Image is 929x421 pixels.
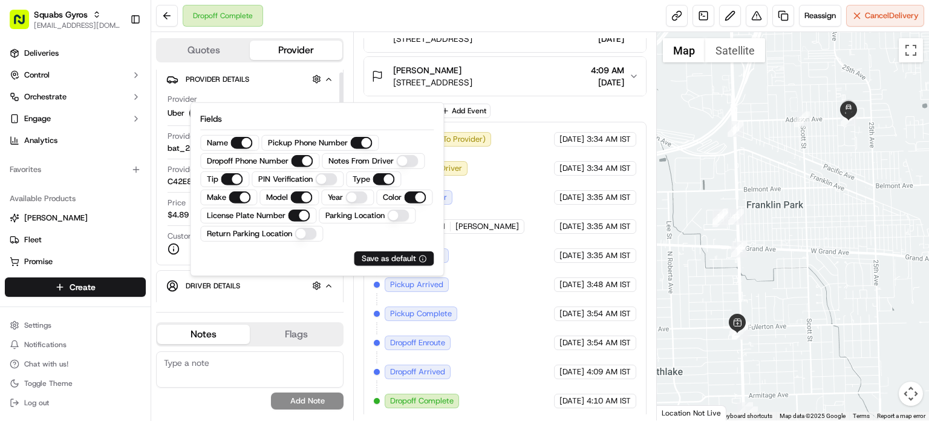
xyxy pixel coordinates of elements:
[732,323,748,339] div: 9
[206,119,220,133] button: Start new chat
[731,242,747,257] div: 12
[559,163,584,174] span: [DATE]
[120,300,146,309] span: Pylon
[705,38,765,62] button: Show satellite imagery
[186,75,249,84] span: Provider Details
[168,210,189,220] span: $4.89
[559,192,584,203] span: [DATE]
[780,413,846,419] span: Map data ©2025 Google
[34,21,120,30] button: [EMAIL_ADDRESS][DOMAIN_NAME]
[5,394,146,411] button: Log out
[157,325,250,344] button: Notes
[591,76,624,88] span: [DATE]
[865,10,919,21] span: Cancel Delivery
[24,270,93,282] span: Knowledge Base
[54,127,166,137] div: We're available if you need us!
[168,143,290,154] span: bat_2mZyeqVhVEGAUb7fS155fQ
[85,299,146,309] a: Powered byPylon
[186,281,240,291] span: Driver Details
[559,221,584,232] span: [DATE]
[804,10,836,21] span: Reassign
[720,412,772,420] button: Keyboard shortcuts
[354,251,434,266] button: Save as default
[657,405,726,420] div: Location Not Live
[362,253,426,264] button: Save as default
[559,396,584,406] span: [DATE]
[24,113,51,124] span: Engage
[841,110,856,126] div: 18
[728,121,743,137] div: 16
[591,33,624,45] span: [DATE]
[5,189,146,208] div: Available Products
[559,134,584,145] span: [DATE]
[393,33,522,45] span: [STREET_ADDRESS]
[70,281,96,293] span: Create
[5,160,146,179] div: Favorites
[25,115,47,137] img: 1738778727109-b901c2ba-d612-49f7-a14d-d897ce62d23f
[587,366,631,377] span: 4:09 AM IST
[383,192,402,203] label: Color
[712,211,728,227] div: 13
[559,308,584,319] span: [DATE]
[200,113,434,125] p: Fields
[5,375,146,392] button: Toggle Theme
[102,271,112,281] div: 💻
[663,38,705,62] button: Show street map
[390,308,452,319] span: Pickup Complete
[85,187,89,197] span: •
[5,131,146,150] a: Analytics
[157,41,250,60] button: Quotes
[5,317,146,334] button: Settings
[390,279,443,290] span: Pickup Arrived
[5,336,146,353] button: Notifications
[899,38,923,62] button: Toggle fullscreen view
[100,220,105,230] span: •
[207,138,228,148] label: Name
[729,320,745,336] div: 11
[5,208,146,228] button: [PERSON_NAME]
[24,256,53,267] span: Promise
[732,324,748,340] div: 10
[455,221,519,232] span: [PERSON_NAME]
[325,210,385,221] label: Parking Location
[189,106,204,121] img: uber-new-logo.jpeg
[166,69,333,89] button: Provider Details
[364,57,646,96] button: [PERSON_NAME][STREET_ADDRESS]4:09 AM[DATE]
[107,220,132,230] span: [DATE]
[5,356,146,373] button: Chat with us!
[24,220,34,230] img: 1736555255976-a54dd68f-1ca7-489b-9aae-adbdc363a1c4
[7,265,97,287] a: 📗Knowledge Base
[187,154,220,169] button: See all
[12,157,81,167] div: Past conversations
[97,265,199,287] a: 💻API Documentation
[587,192,631,203] span: 3:35 AM IST
[5,252,146,271] button: Promise
[24,70,50,81] span: Control
[12,12,36,36] img: Nash
[168,300,189,311] span: Name
[168,164,239,175] span: Provider Delivery ID
[328,192,343,203] label: Year
[734,322,750,337] div: 7
[12,271,22,281] div: 📗
[168,176,206,187] button: C42E8
[559,279,584,290] span: [DATE]
[393,64,461,76] span: [PERSON_NAME]
[37,187,82,197] span: 360 Support
[207,192,226,203] label: Make
[12,208,31,228] img: Joseph V.
[12,48,220,67] p: Welcome 👋
[587,337,631,348] span: 3:54 AM IST
[660,405,700,420] img: Google
[587,221,631,232] span: 3:35 AM IST
[10,256,141,267] a: Promise
[846,5,924,27] button: CancelDelivery
[728,209,744,225] div: 15
[168,108,184,119] span: Uber
[250,325,342,344] button: Flags
[587,163,631,174] span: 3:34 AM IST
[587,250,631,261] span: 3:35 AM IST
[328,156,394,167] label: Notes From Driver
[877,413,925,419] a: Report a map error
